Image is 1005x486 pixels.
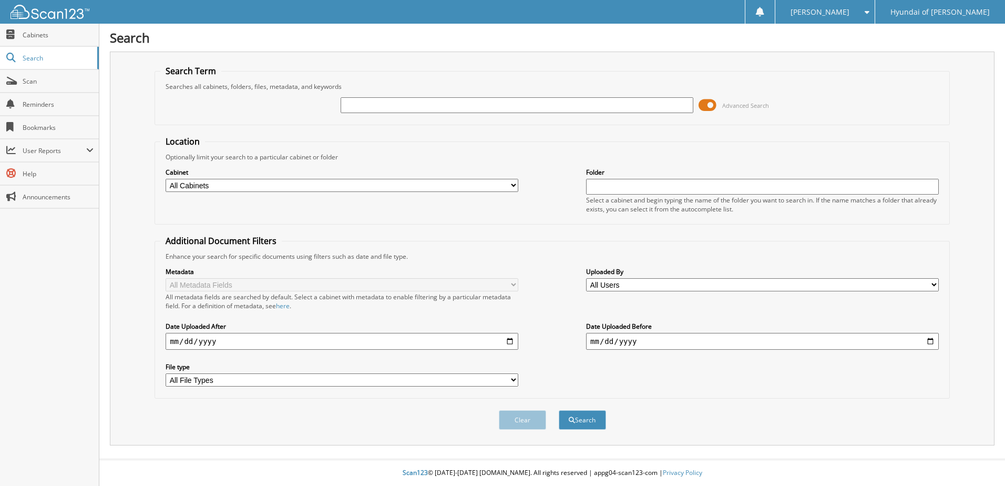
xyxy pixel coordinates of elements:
span: User Reports [23,146,86,155]
label: Date Uploaded Before [586,322,939,331]
span: Bookmarks [23,123,94,132]
span: Cabinets [23,31,94,39]
input: start [166,333,518,350]
label: Date Uploaded After [166,322,518,331]
div: Optionally limit your search to a particular cabinet or folder [160,153,944,161]
button: Search [559,410,606,430]
label: Uploaded By [586,267,939,276]
div: All metadata fields are searched by default. Select a cabinet with metadata to enable filtering b... [166,292,518,310]
label: Metadata [166,267,518,276]
span: Announcements [23,193,94,201]
div: Searches all cabinets, folders, files, metadata, and keywords [160,82,944,91]
span: Advanced Search [722,102,769,109]
img: scan123-logo-white.svg [11,5,89,19]
span: Hyundai of [PERSON_NAME] [890,9,990,15]
span: Scan123 [403,468,428,477]
span: Reminders [23,100,94,109]
div: Select a cabinet and begin typing the name of the folder you want to search in. If the name match... [586,196,939,214]
label: Folder [586,168,939,177]
legend: Additional Document Filters [160,235,282,247]
span: Search [23,54,92,63]
legend: Search Term [160,65,221,77]
button: Clear [499,410,546,430]
h1: Search [110,29,994,46]
div: © [DATE]-[DATE] [DOMAIN_NAME]. All rights reserved | appg04-scan123-com | [99,460,1005,486]
label: Cabinet [166,168,518,177]
a: here [276,301,290,310]
span: Help [23,169,94,178]
legend: Location [160,136,205,147]
span: [PERSON_NAME] [791,9,849,15]
input: end [586,333,939,350]
span: Scan [23,77,94,86]
div: Enhance your search for specific documents using filters such as date and file type. [160,252,944,261]
label: File type [166,362,518,371]
a: Privacy Policy [663,468,702,477]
